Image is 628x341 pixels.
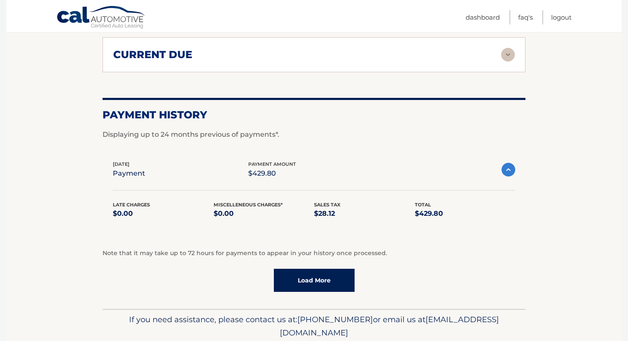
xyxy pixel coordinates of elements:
p: $0.00 [113,208,214,220]
h2: current due [113,48,192,61]
p: Note that it may take up to 72 hours for payments to appear in your history once processed. [103,248,525,259]
span: [PHONE_NUMBER] [297,315,373,324]
a: FAQ's [518,10,533,24]
p: $28.12 [314,208,415,220]
p: Displaying up to 24 months previous of payments*. [103,129,525,140]
p: $429.80 [415,208,516,220]
span: [DATE] [113,161,129,167]
p: $429.80 [248,168,296,179]
a: Cal Automotive [56,6,146,30]
span: payment amount [248,161,296,167]
span: Total [415,202,431,208]
h2: Payment History [103,109,525,121]
a: Dashboard [466,10,500,24]
p: $0.00 [214,208,314,220]
p: payment [113,168,145,179]
p: If you need assistance, please contact us at: or email us at [108,313,520,340]
a: Logout [551,10,572,24]
span: Miscelleneous Charges* [214,202,283,208]
span: Sales Tax [314,202,340,208]
a: Load More [274,269,355,292]
img: accordion-rest.svg [501,48,515,62]
img: accordion-active.svg [502,163,515,176]
span: Late Charges [113,202,150,208]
